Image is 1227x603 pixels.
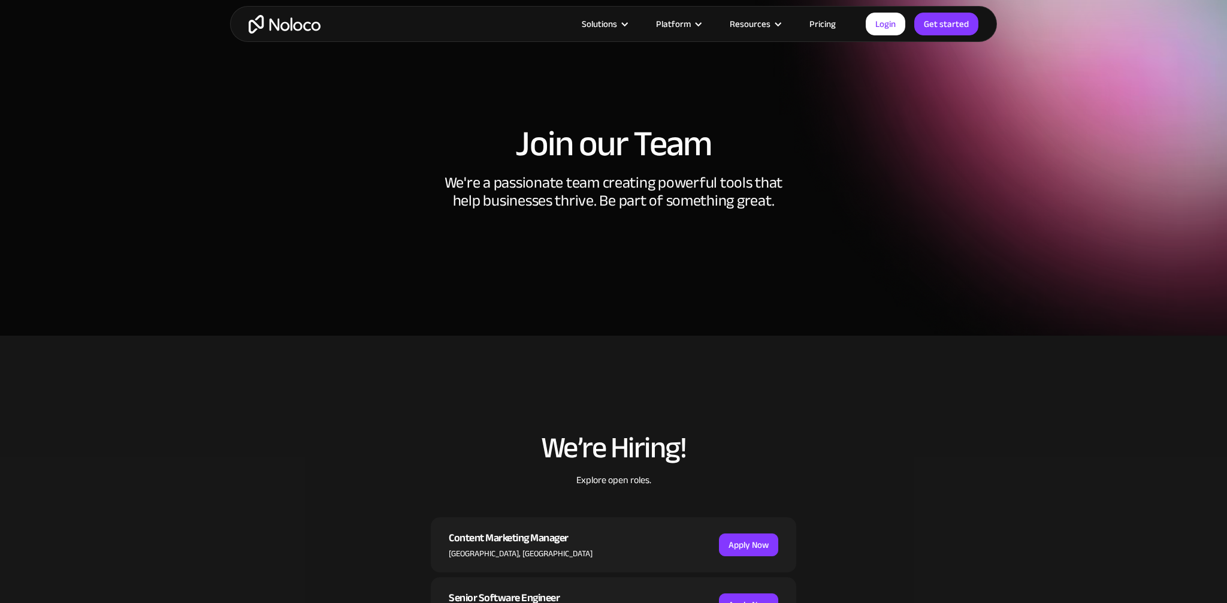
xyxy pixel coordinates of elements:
h2: We’re Hiring! [431,432,796,464]
div: Explore open roles. [431,473,796,517]
div: Platform [656,16,691,32]
a: Apply Now [719,533,778,556]
div: We're a passionate team creating powerful tools that help businesses thrive. Be part of something... [434,174,793,240]
a: Login [866,13,905,35]
div: Resources [715,16,794,32]
a: home [249,15,321,34]
div: Platform [641,16,715,32]
h1: Join our Team [242,126,985,162]
a: Pricing [794,16,851,32]
div: Solutions [582,16,617,32]
div: Solutions [567,16,641,32]
div: Content Marketing Manager [449,529,593,547]
div: [GEOGRAPHIC_DATA], [GEOGRAPHIC_DATA] [449,547,593,560]
div: Resources [730,16,770,32]
a: Get started [914,13,978,35]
